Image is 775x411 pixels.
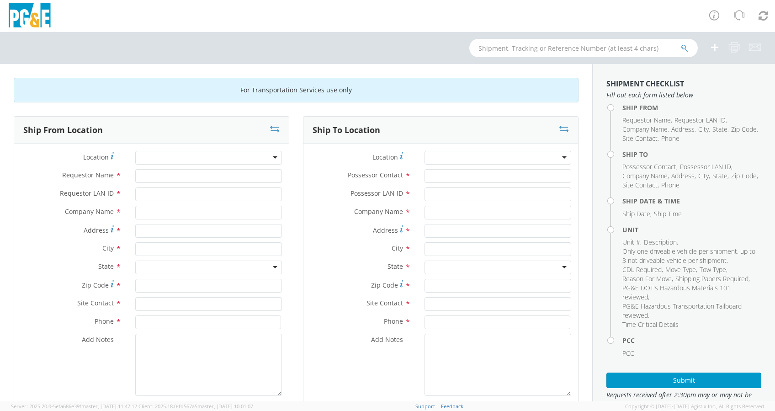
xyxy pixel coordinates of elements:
span: PG&E DOT's Hazardous Materials 101 reviewed [622,283,731,301]
li: , [622,162,678,171]
h4: Ship To [622,151,761,158]
span: City [102,244,114,252]
li: , [671,125,696,134]
span: Possessor Contact [348,171,403,179]
span: State [712,171,727,180]
span: Address [671,171,695,180]
li: , [698,125,710,134]
span: Client: 2025.18.0-fd567a5 [138,403,253,410]
span: State [98,262,114,271]
span: Site Contact [622,134,658,143]
span: Add Notes [82,335,114,344]
span: Move Type [665,265,696,274]
span: PCC [622,349,634,358]
span: Site Contact [366,299,403,307]
li: , [731,171,758,181]
span: Site Contact [622,181,658,189]
li: , [622,125,669,134]
span: Address [84,226,109,235]
button: Submit [606,373,761,388]
li: , [712,125,729,134]
span: Company Name [354,207,403,216]
span: Requestor Name [622,116,671,124]
span: Zip Code [82,281,109,289]
span: State [387,262,403,271]
li: , [622,274,673,283]
li: , [700,265,727,274]
span: Server: 2025.20.0-5efa686e39f [11,403,137,410]
li: , [644,238,678,247]
span: CDL Required [622,265,662,274]
a: Support [415,403,435,410]
li: , [622,265,663,274]
li: , [698,171,710,181]
span: Site Contact [77,299,114,307]
span: Add Notes [371,335,403,344]
li: , [665,265,697,274]
h3: Ship From Location [23,126,103,135]
input: Shipment, Tracking or Reference Number (at least 4 chars) [469,39,698,57]
span: Tow Type [700,265,726,274]
span: Location [372,153,398,161]
span: Company Name [622,125,668,133]
span: Zip Code [731,125,757,133]
li: , [622,134,659,143]
span: master, [DATE] 11:47:12 [81,403,137,410]
li: , [680,162,733,171]
span: Requestor Name [62,171,114,179]
span: Copyright © [DATE]-[DATE] Agistix Inc., All Rights Reserved [625,403,764,410]
span: Zip Code [371,281,398,289]
span: Possessor Contact [622,162,676,171]
h3: Ship To Location [313,126,380,135]
span: Fill out each form listed below [606,91,761,100]
li: , [622,181,659,190]
li: , [712,171,729,181]
li: , [731,125,758,134]
span: Possessor LAN ID [680,162,731,171]
span: master, [DATE] 10:01:07 [197,403,253,410]
li: , [622,116,672,125]
h4: Unit [622,226,761,233]
h4: Ship From [622,104,761,111]
img: pge-logo-06675f144f4cfa6a6814.png [7,3,53,30]
li: , [622,302,759,320]
li: , [622,247,759,265]
span: Address [373,226,398,235]
li: , [622,209,652,219]
div: For Transportation Services use only [14,78,579,102]
span: Company Name [65,207,114,216]
span: Possessor LAN ID [350,189,403,197]
span: Ship Date [622,209,650,218]
span: Phone [661,181,679,189]
span: Company Name [622,171,668,180]
span: Description [644,238,677,246]
li: , [622,171,669,181]
span: City [698,125,709,133]
span: Address [671,125,695,133]
span: Shipping Papers Required [675,274,748,283]
strong: Shipment Checklist [606,79,684,89]
span: Phone [95,317,114,326]
span: Reason For Move [622,274,672,283]
span: City [392,244,403,252]
span: Requestor LAN ID [674,116,726,124]
span: Requestor LAN ID [60,189,114,197]
span: PG&E Hazardous Transportation Tailboard reviewed [622,302,742,320]
span: Zip Code [731,171,757,180]
span: Phone [661,134,679,143]
h4: Ship Date & Time [622,197,761,204]
span: City [698,171,709,180]
span: Phone [384,317,403,326]
span: Time Critical Details [622,320,679,329]
a: Feedback [441,403,463,410]
span: State [712,125,727,133]
li: , [674,116,727,125]
h4: PCC [622,337,761,344]
span: Ship Time [654,209,682,218]
li: , [622,283,759,302]
span: Location [83,153,109,161]
li: , [671,171,696,181]
span: Unit # [622,238,640,246]
li: , [622,238,642,247]
li: , [675,274,750,283]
